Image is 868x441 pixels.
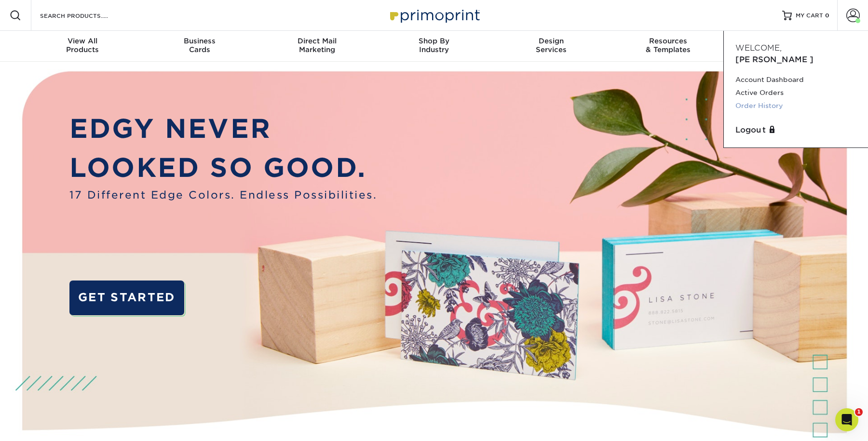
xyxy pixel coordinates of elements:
span: Welcome, [735,43,782,53]
a: Resources& Templates [610,31,727,62]
a: Account Dashboard [735,73,856,86]
div: Cards [141,37,258,54]
a: Direct MailMarketing [258,31,376,62]
div: Products [24,37,141,54]
span: Design [492,37,610,45]
p: EDGY NEVER [69,109,377,148]
span: MY CART [796,12,823,20]
a: Logout [735,124,856,136]
input: SEARCH PRODUCTS..... [39,10,133,21]
span: View All [24,37,141,45]
a: DesignServices [492,31,610,62]
div: & Templates [610,37,727,54]
span: Business [141,37,258,45]
a: Active Orders [735,86,856,99]
span: Shop By [376,37,493,45]
span: 1 [855,408,863,416]
a: BusinessCards [141,31,258,62]
span: 17 Different Edge Colors. Endless Possibilities. [69,187,377,202]
div: Services [492,37,610,54]
img: Primoprint [386,5,482,26]
a: GET STARTED [69,281,184,315]
p: LOOKED SO GOOD. [69,148,377,187]
a: Shop ByIndustry [376,31,493,62]
span: 0 [825,12,829,19]
a: Order History [735,99,856,112]
span: [PERSON_NAME] [735,55,814,64]
div: Industry [376,37,493,54]
div: Marketing [258,37,376,54]
a: View AllProducts [24,31,141,62]
iframe: Intercom live chat [835,408,858,431]
span: Resources [610,37,727,45]
span: Direct Mail [258,37,376,45]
